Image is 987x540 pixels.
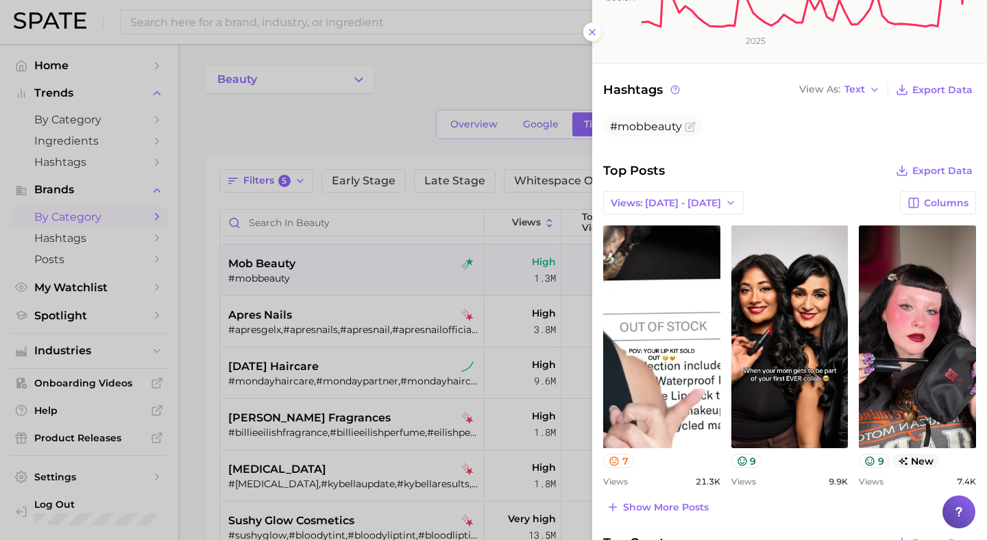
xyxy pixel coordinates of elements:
button: Columns [900,191,976,214]
button: View AsText [796,81,884,99]
button: Export Data [892,80,976,99]
button: 9 [731,454,762,468]
button: Flag as miscategorized or irrelevant [685,121,696,132]
span: new [892,454,940,468]
button: Export Data [892,161,976,180]
span: Views [859,476,884,487]
button: 7 [603,454,634,468]
span: Top Posts [603,161,665,180]
span: Hashtags [603,80,682,99]
span: Text [844,86,865,93]
span: 7.4k [957,476,976,487]
span: Show more posts [623,502,709,513]
span: #mobbeauty [610,120,682,133]
span: 21.3k [696,476,720,487]
span: Views [731,476,756,487]
span: View As [799,86,840,93]
span: Export Data [912,165,973,177]
span: Columns [924,197,968,209]
span: 9.9k [829,476,848,487]
span: Views: [DATE] - [DATE] [611,197,721,209]
button: Views: [DATE] - [DATE] [603,191,744,214]
button: Show more posts [603,498,712,517]
button: 9 [859,454,890,468]
tspan: 2025 [746,36,766,46]
span: Views [603,476,628,487]
span: Export Data [912,84,973,96]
